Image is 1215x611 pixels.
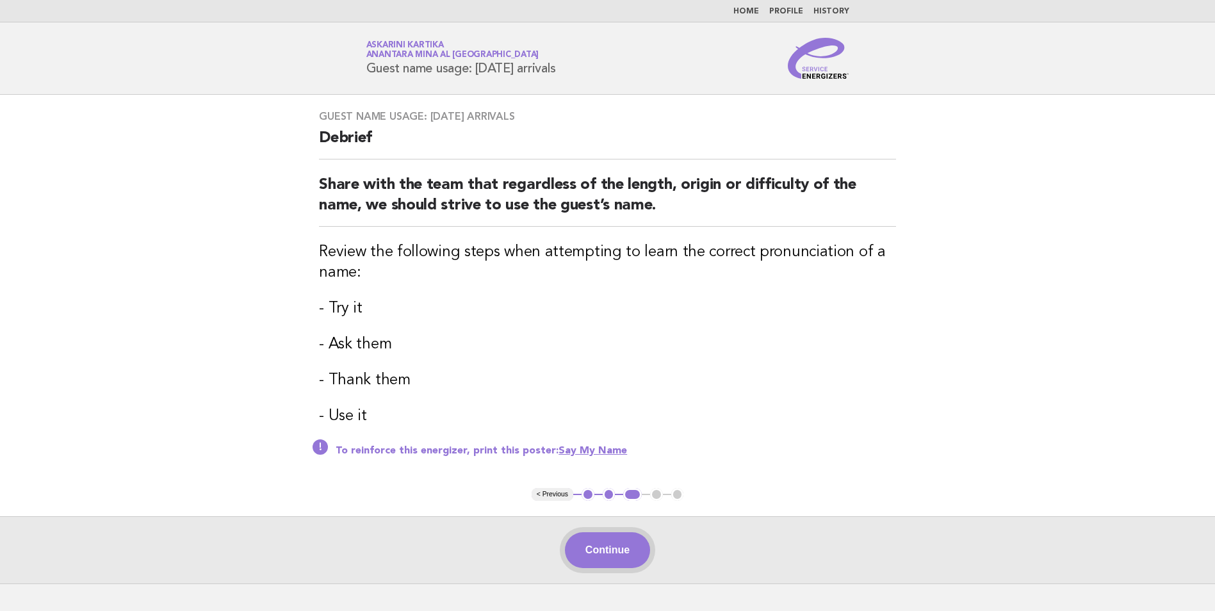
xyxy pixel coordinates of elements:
[319,406,896,427] h3: - Use it
[565,532,650,568] button: Continue
[559,446,627,456] a: Say My Name
[319,175,896,227] h2: Share with the team that regardless of the length, origin or difficulty of the name, we should st...
[813,8,849,15] a: History
[769,8,803,15] a: Profile
[336,444,896,457] p: To reinforce this energizer, print this poster:
[319,128,896,159] h2: Debrief
[366,41,539,59] a: Askarini KartikaAnantara Mina al [GEOGRAPHIC_DATA]
[319,242,896,283] h3: Review the following steps when attempting to learn the correct pronunciation of a name:
[733,8,759,15] a: Home
[319,370,896,391] h3: - Thank them
[319,334,896,355] h3: - Ask them
[532,488,573,501] button: < Previous
[366,42,556,75] h1: Guest name usage: [DATE] arrivals
[603,488,616,501] button: 2
[319,110,896,123] h3: Guest name usage: [DATE] arrivals
[623,488,642,501] button: 3
[582,488,594,501] button: 1
[319,298,896,319] h3: - Try it
[788,38,849,79] img: Service Energizers
[366,51,539,60] span: Anantara Mina al [GEOGRAPHIC_DATA]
